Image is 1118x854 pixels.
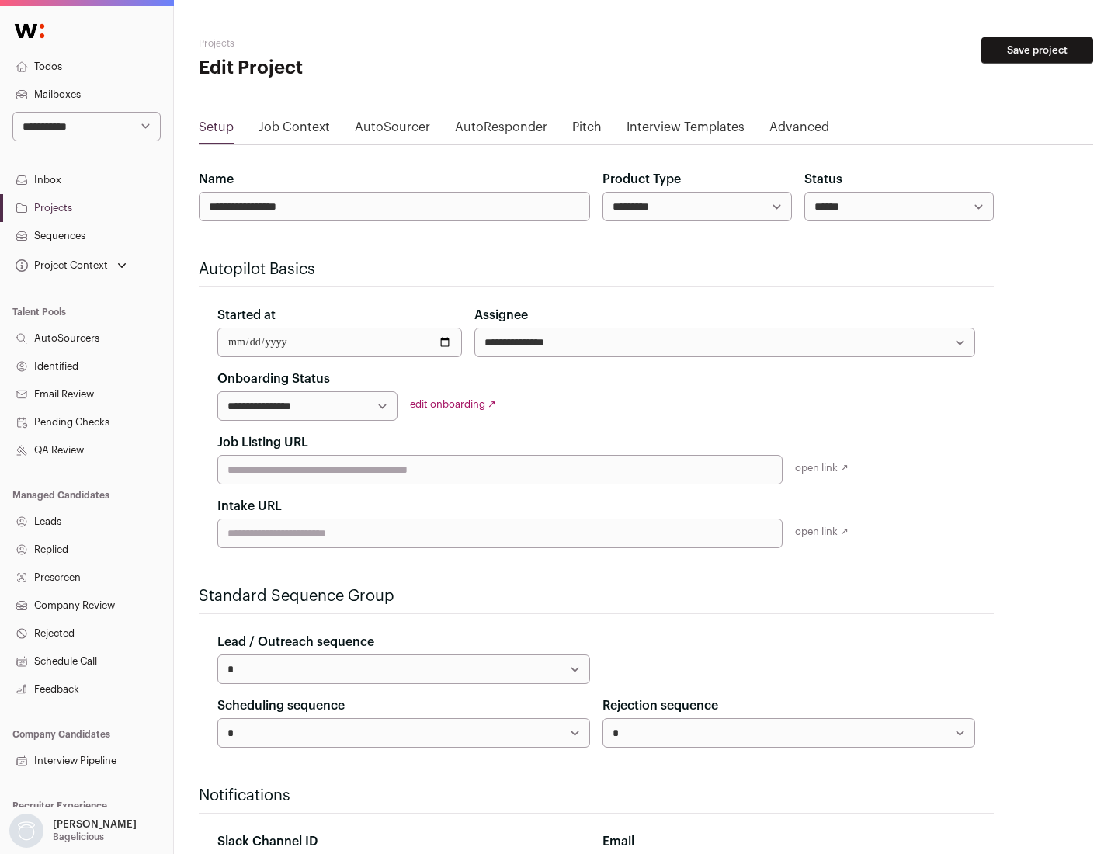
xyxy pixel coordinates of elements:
[259,118,330,143] a: Job Context
[217,370,330,388] label: Onboarding Status
[199,56,497,81] h1: Edit Project
[199,259,994,280] h2: Autopilot Basics
[53,831,104,843] p: Bagelicious
[217,306,276,325] label: Started at
[355,118,430,143] a: AutoSourcer
[602,696,718,715] label: Rejection sequence
[217,696,345,715] label: Scheduling sequence
[199,170,234,189] label: Name
[572,118,602,143] a: Pitch
[455,118,547,143] a: AutoResponder
[217,497,282,516] label: Intake URL
[217,433,308,452] label: Job Listing URL
[6,814,140,848] button: Open dropdown
[12,255,130,276] button: Open dropdown
[602,832,975,851] div: Email
[9,814,43,848] img: nopic.png
[199,585,994,607] h2: Standard Sequence Group
[602,170,681,189] label: Product Type
[217,832,318,851] label: Slack Channel ID
[199,118,234,143] a: Setup
[53,818,137,831] p: [PERSON_NAME]
[981,37,1093,64] button: Save project
[6,16,53,47] img: Wellfound
[410,399,496,409] a: edit onboarding ↗
[627,118,745,143] a: Interview Templates
[199,785,994,807] h2: Notifications
[199,37,497,50] h2: Projects
[12,259,108,272] div: Project Context
[769,118,829,143] a: Advanced
[474,306,528,325] label: Assignee
[804,170,842,189] label: Status
[217,633,374,651] label: Lead / Outreach sequence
